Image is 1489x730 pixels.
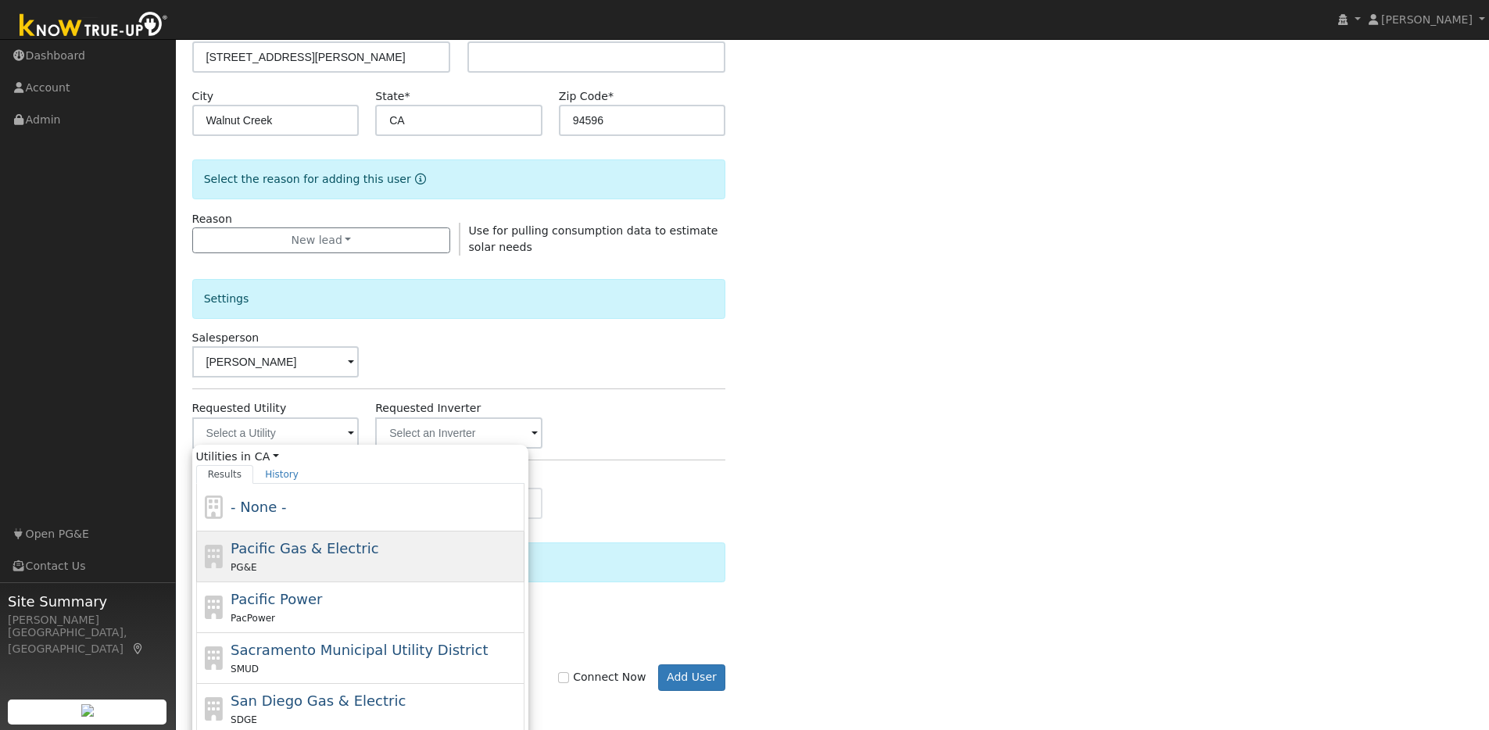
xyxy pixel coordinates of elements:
[8,612,167,628] div: [PERSON_NAME]
[559,88,614,105] label: Zip Code
[231,642,488,658] span: Sacramento Municipal Utility District
[12,9,176,44] img: Know True-Up
[81,704,94,717] img: retrieve
[231,613,275,624] span: PacPower
[375,400,481,417] label: Requested Inverter
[255,449,279,465] a: CA
[231,692,406,709] span: San Diego Gas & Electric
[192,330,260,346] label: Salesperson
[608,90,614,102] span: Required
[192,159,726,199] div: Select the reason for adding this user
[231,591,322,607] span: Pacific Power
[658,664,726,691] button: Add User
[192,227,451,254] button: New lead
[192,211,232,227] label: Reason
[558,672,569,683] input: Connect Now
[411,173,426,185] a: Reason for new user
[558,669,646,685] label: Connect Now
[131,642,145,655] a: Map
[231,664,259,675] span: SMUD
[192,88,214,105] label: City
[8,624,167,657] div: [GEOGRAPHIC_DATA], [GEOGRAPHIC_DATA]
[469,224,718,253] span: Use for pulling consumption data to estimate solar needs
[192,346,360,378] input: Select a User
[196,449,524,465] span: Utilities in
[375,417,542,449] input: Select an Inverter
[253,465,310,484] a: History
[192,417,360,449] input: Select a Utility
[1381,13,1473,26] span: [PERSON_NAME]
[231,562,256,573] span: PG&E
[196,465,254,484] a: Results
[192,279,726,319] div: Settings
[231,540,378,556] span: Pacific Gas & Electric
[404,90,410,102] span: Required
[375,88,410,105] label: State
[231,499,286,515] span: - None -
[8,591,167,612] span: Site Summary
[231,714,257,725] span: SDGE
[192,400,287,417] label: Requested Utility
